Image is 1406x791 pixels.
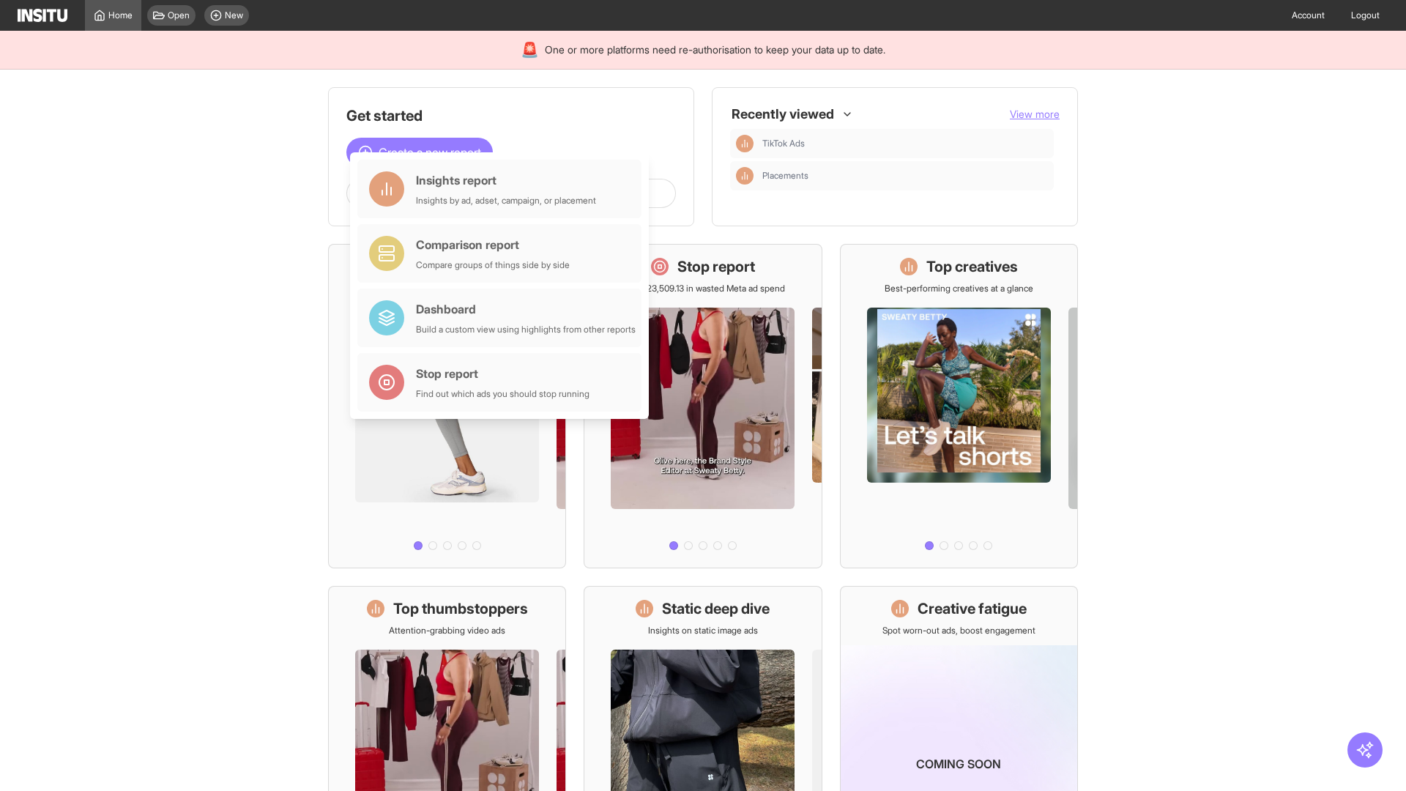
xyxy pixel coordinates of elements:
[389,625,505,636] p: Attention-grabbing video ads
[1010,107,1060,122] button: View more
[393,598,528,619] h1: Top thumbstoppers
[736,167,754,185] div: Insights
[379,144,481,161] span: Create a new report
[521,40,539,60] div: 🚨
[168,10,190,21] span: Open
[416,365,589,382] div: Stop report
[416,388,589,400] div: Find out which ads you should stop running
[545,42,885,57] span: One or more platforms need re-authorisation to keep your data up to date.
[648,625,758,636] p: Insights on static image ads
[840,244,1078,568] a: Top creativesBest-performing creatives at a glance
[762,138,1048,149] span: TikTok Ads
[18,9,67,22] img: Logo
[416,259,570,271] div: Compare groups of things side by side
[416,300,636,318] div: Dashboard
[762,170,1048,182] span: Placements
[762,138,805,149] span: TikTok Ads
[108,10,133,21] span: Home
[762,170,808,182] span: Placements
[416,324,636,335] div: Build a custom view using highlights from other reports
[328,244,566,568] a: What's live nowSee all active ads instantly
[416,195,596,207] div: Insights by ad, adset, campaign, or placement
[1010,108,1060,120] span: View more
[736,135,754,152] div: Insights
[677,256,755,277] h1: Stop report
[662,598,770,619] h1: Static deep dive
[620,283,785,294] p: Save £23,509.13 in wasted Meta ad spend
[416,236,570,253] div: Comparison report
[926,256,1018,277] h1: Top creatives
[416,171,596,189] div: Insights report
[584,244,822,568] a: Stop reportSave £23,509.13 in wasted Meta ad spend
[885,283,1033,294] p: Best-performing creatives at a glance
[225,10,243,21] span: New
[346,105,676,126] h1: Get started
[346,138,493,167] button: Create a new report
